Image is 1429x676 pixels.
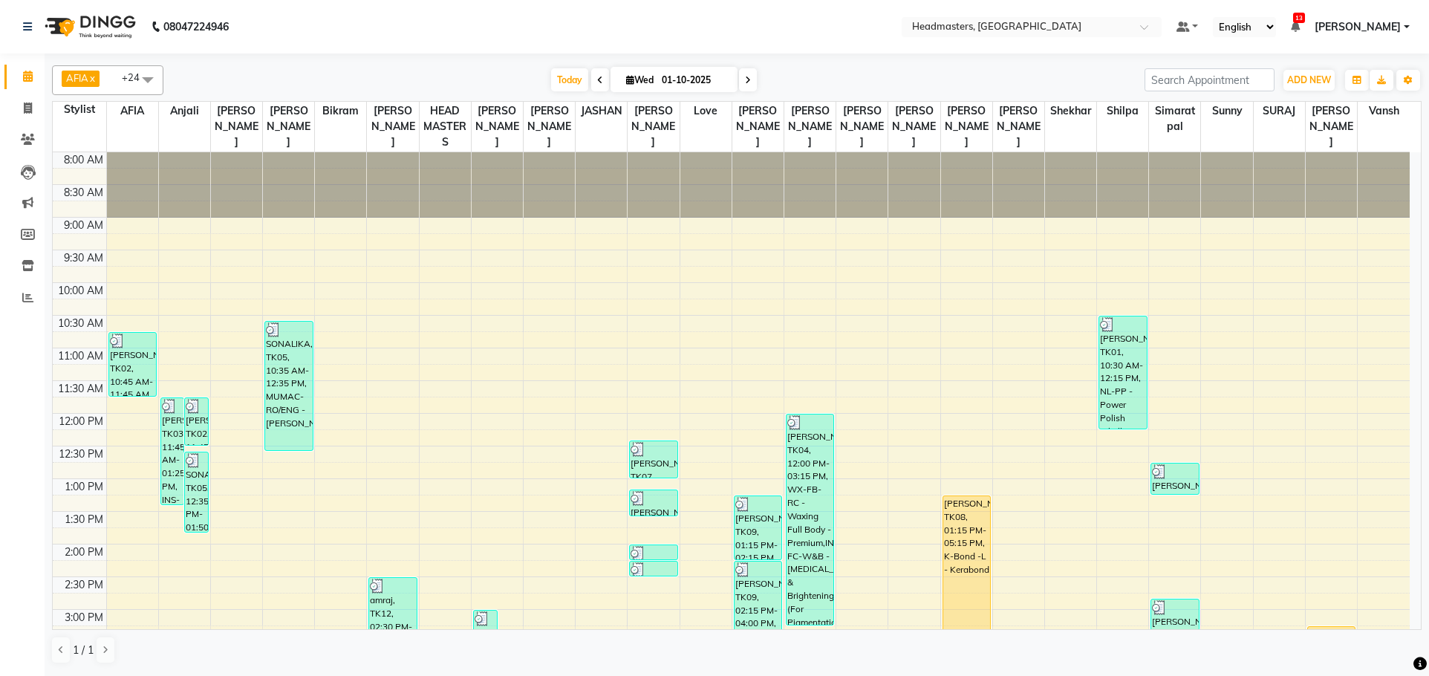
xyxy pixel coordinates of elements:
[524,102,575,152] span: [PERSON_NAME]
[109,333,156,396] div: [PERSON_NAME], TK02, 10:45 AM-11:45 AM, MUMAC-PARTY - MAC - PARTY
[993,102,1044,152] span: [PERSON_NAME]
[1306,102,1357,152] span: [PERSON_NAME]
[420,102,471,152] span: HEAD MASTERS
[941,102,992,152] span: [PERSON_NAME]
[836,102,888,152] span: [PERSON_NAME]
[1045,102,1096,120] span: Shekhar
[73,643,94,658] span: 1 / 1
[55,381,106,397] div: 11:30 AM
[163,6,229,48] b: 08047224946
[1151,599,1198,630] div: [PERSON_NAME], TK13, 02:50 PM-03:20 PM, SSL - Shampoo
[1254,102,1305,120] span: SURAJ
[735,496,781,559] div: [PERSON_NAME], TK09, 01:15 PM-02:15 PM, HCG - Hair Cut by Senior Hair Stylist
[211,102,262,152] span: [PERSON_NAME]
[472,102,523,152] span: [PERSON_NAME]
[474,611,497,657] div: [PERSON_NAME], TK09, 03:00 PM-03:45 PM, BRD - [PERSON_NAME]
[1149,102,1200,136] span: Simaratpal
[1201,102,1252,120] span: Sunny
[185,398,208,445] div: [PERSON_NAME], TK02, 11:45 AM-12:30 PM, HD - Hair Do
[315,102,366,120] span: Bikram
[551,68,588,91] span: Today
[680,102,732,120] span: Love
[161,398,184,504] div: [PERSON_NAME], TK03, 11:45 AM-01:25 PM, INS-FC-EXP - Express Facial (For All Types Of Skin),O3-MS...
[657,69,732,91] input: 2025-10-01
[630,441,677,478] div: [PERSON_NAME], TK07, 12:25 PM-01:00 PM, TH-EB - Eyebrows,TH-UL - [GEOGRAPHIC_DATA],TH-FH - Forehe...
[888,102,940,152] span: [PERSON_NAME]
[1151,464,1198,494] div: [PERSON_NAME], TK06, 12:45 PM-01:15 PM, SSL - Shampoo
[61,250,106,266] div: 9:30 AM
[55,348,106,364] div: 11:00 AM
[1287,74,1331,85] span: ADD NEW
[630,562,677,576] div: [PERSON_NAME], TK11, 02:15 PM-02:30 PM, TH-UL - [GEOGRAPHIC_DATA],TH-EB - Eyebrows,WX-CHIN-RC - W...
[53,102,106,117] div: Stylist
[1099,316,1146,429] div: [PERSON_NAME], TK01, 10:30 AM-12:15 PM, NL-PP - Power Polish (Shellac),NL-ACC - Nail Accessories,...
[367,102,418,152] span: [PERSON_NAME]
[1283,70,1335,91] button: ADD NEW
[630,490,677,516] div: [PERSON_NAME], TK10, 01:10 PM-01:35 PM, TH-EB - Eyebrows,TH-UL - [GEOGRAPHIC_DATA],TH-FH - Forehead
[630,545,677,559] div: [PERSON_NAME], TK11, 02:00 PM-02:15 PM, TH-EB - Eyebrows
[61,152,106,168] div: 8:00 AM
[622,74,657,85] span: Wed
[38,6,140,48] img: logo
[55,283,106,299] div: 10:00 AM
[107,102,158,120] span: AFIA
[1358,102,1410,120] span: Vansh
[263,102,314,152] span: [PERSON_NAME]
[1315,19,1401,35] span: [PERSON_NAME]
[62,479,106,495] div: 1:00 PM
[55,316,106,331] div: 10:30 AM
[628,102,679,152] span: [PERSON_NAME]
[265,322,312,450] div: SONALIKA, TK05, 10:35 AM-12:35 PM, MUMAC-RO/ENG - [PERSON_NAME]/ENGAGEMENT
[56,414,106,429] div: 12:00 PM
[1145,68,1275,91] input: Search Appointment
[62,545,106,560] div: 2:00 PM
[732,102,784,152] span: [PERSON_NAME]
[787,415,833,625] div: [PERSON_NAME], TK04, 12:00 PM-03:15 PM, WX-FB-RC - Waxing Full Body - Premium,INS-FC-W&B - [MEDIC...
[62,577,106,593] div: 2:30 PM
[62,610,106,625] div: 3:00 PM
[159,102,210,120] span: Anjali
[61,185,106,201] div: 8:30 AM
[66,72,88,84] span: AFIA
[185,452,208,532] div: SONALIKA, TK05, 12:35 PM-01:50 PM, HD - Hair Do,HACCES-Hair Accessories
[88,72,95,84] a: x
[1097,102,1148,120] span: Shilpa
[1291,20,1300,33] a: 13
[122,71,151,83] span: +24
[576,102,627,120] span: JASHAN
[1293,13,1305,23] span: 13
[61,218,106,233] div: 9:00 AM
[735,562,781,674] div: [PERSON_NAME], TK09, 02:15 PM-04:00 PM, BRD - [PERSON_NAME],HCG - Hair Cut by Senior Hair Stylist...
[784,102,836,152] span: [PERSON_NAME]
[56,446,106,462] div: 12:30 PM
[62,512,106,527] div: 1:30 PM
